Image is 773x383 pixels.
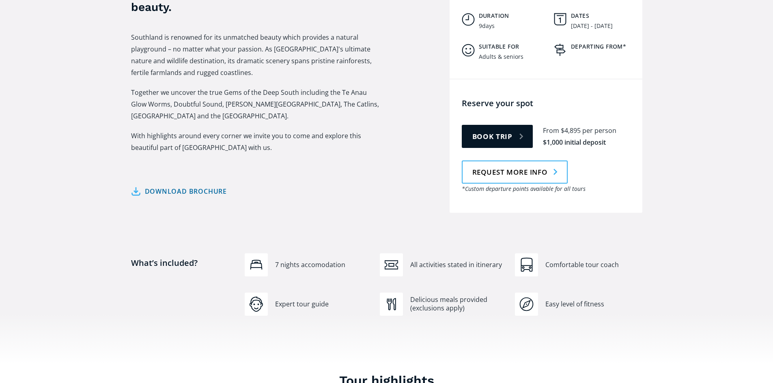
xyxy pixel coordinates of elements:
[543,126,559,135] div: From
[131,162,383,173] p: ‍
[571,23,613,30] div: [DATE] - [DATE]
[275,300,372,309] div: Expert tour guide
[571,43,638,50] h5: Departing from*
[410,261,507,270] div: All activities stated in itinerary
[545,261,642,270] div: Comfortable tour coach
[131,130,383,154] p: With highlights around every corner we invite you to come and explore this beautiful part of [GEO...
[571,12,638,19] h5: Dates
[545,300,642,309] div: Easy level of fitness
[410,295,507,313] div: Delicious meals provided (exclusions apply)
[479,12,546,19] h5: Duration
[462,160,568,184] a: Request more info
[462,185,586,193] em: *Custom departure points available for all tours
[131,87,383,122] p: Together we uncover the true Gems of the Deep South including the Te Anau Glow Worms, Doubtful So...
[131,257,237,300] h4: What’s included?
[564,138,606,147] div: initial deposit
[482,23,495,30] div: days
[582,126,616,135] div: per person
[131,32,383,79] p: Southland is renowned for its unmatched beauty which provides a natural playground – no matter wh...
[543,138,563,147] div: $1,000
[275,261,372,270] div: 7 nights accomodation
[479,43,546,50] h5: Suitable for
[561,126,581,135] div: $4,895
[131,186,227,197] a: Download brochure
[479,23,482,30] div: 9
[462,98,638,109] h4: Reserve your spot
[462,125,533,148] a: Book trip
[479,53,523,60] div: Adults & seniors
